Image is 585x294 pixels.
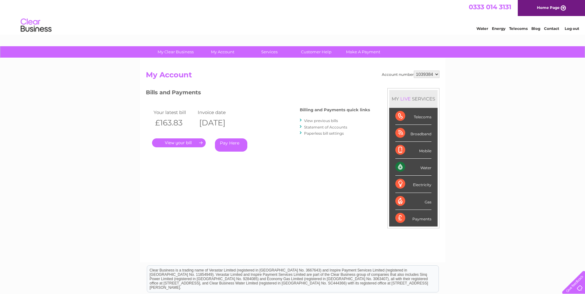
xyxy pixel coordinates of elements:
[565,26,579,31] a: Log out
[469,3,511,11] a: 0333 014 3131
[531,26,540,31] a: Blog
[395,193,431,210] div: Gas
[492,26,505,31] a: Energy
[196,108,241,116] td: Invoice date
[152,108,196,116] td: Your latest bill
[215,138,247,152] a: Pay Here
[395,142,431,159] div: Mobile
[544,26,559,31] a: Contact
[147,3,439,30] div: Clear Business is a trading name of Verastar Limited (registered in [GEOGRAPHIC_DATA] No. 3667643...
[152,138,206,147] a: .
[152,116,196,129] th: £163.83
[395,159,431,176] div: Water
[150,46,201,58] a: My Clear Business
[304,118,338,123] a: View previous bills
[300,108,370,112] h4: Billing and Payments quick links
[304,131,344,136] a: Paperless bill settings
[244,46,295,58] a: Services
[146,71,439,82] h2: My Account
[338,46,389,58] a: Make A Payment
[395,210,431,227] div: Payments
[20,16,52,35] img: logo.png
[146,88,370,99] h3: Bills and Payments
[196,116,241,129] th: [DATE]
[509,26,528,31] a: Telecoms
[395,176,431,193] div: Electricity
[395,108,431,125] div: Telecoms
[399,96,412,102] div: LIVE
[476,26,488,31] a: Water
[382,71,439,78] div: Account number
[304,125,347,129] a: Statement of Accounts
[291,46,342,58] a: Customer Help
[389,90,438,108] div: MY SERVICES
[197,46,248,58] a: My Account
[395,125,431,142] div: Broadband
